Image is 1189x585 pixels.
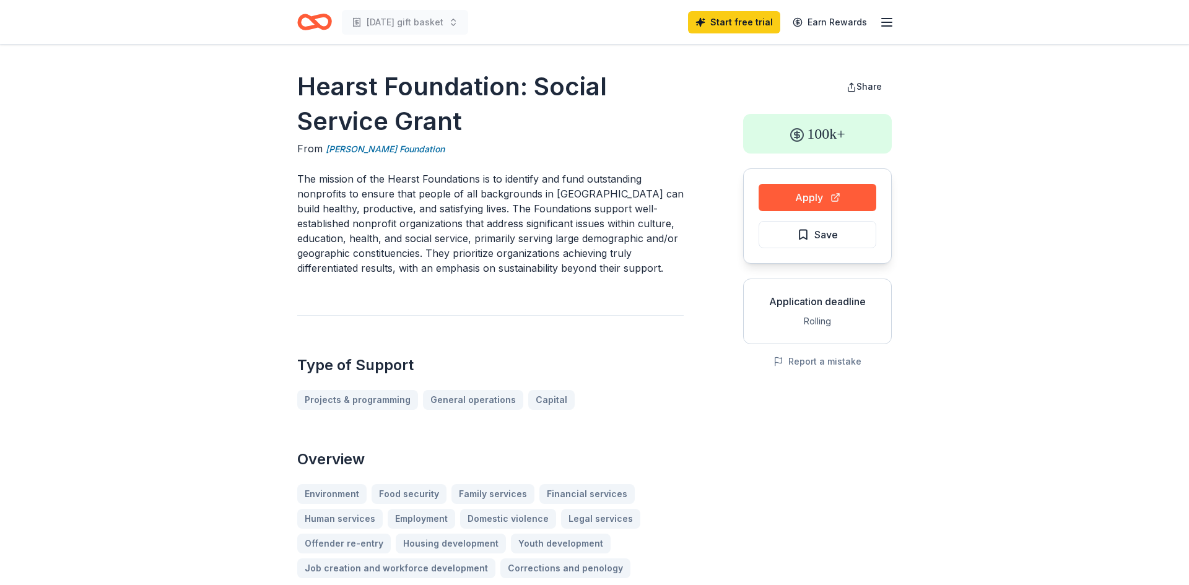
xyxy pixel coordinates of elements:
[773,354,861,369] button: Report a mistake
[785,11,874,33] a: Earn Rewards
[754,294,881,309] div: Application deadline
[367,15,443,30] span: [DATE] gift basket
[759,184,876,211] button: Apply
[688,11,780,33] a: Start free trial
[528,390,575,410] a: Capital
[814,227,838,243] span: Save
[423,390,523,410] a: General operations
[754,314,881,329] div: Rolling
[297,141,684,157] div: From
[297,449,684,469] h2: Overview
[743,114,892,154] div: 100k+
[297,390,418,410] a: Projects & programming
[759,221,876,248] button: Save
[837,74,892,99] button: Share
[297,69,684,139] h1: Hearst Foundation: Social Service Grant
[326,142,445,157] a: [PERSON_NAME] Foundation
[297,171,684,275] p: The mission of the Hearst Foundations is to identify and fund outstanding nonprofits to ensure th...
[856,81,882,92] span: Share
[342,10,468,35] button: [DATE] gift basket
[297,355,684,375] h2: Type of Support
[297,7,332,37] a: Home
